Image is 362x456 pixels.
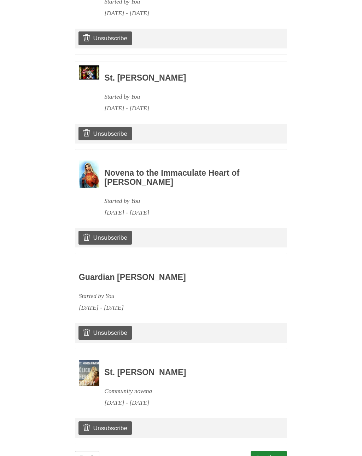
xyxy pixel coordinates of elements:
img: Novena image [79,360,99,386]
div: Community novena [104,385,268,397]
a: Unsubscribe [78,31,132,45]
a: Unsubscribe [78,231,132,244]
div: Started by You [79,290,242,302]
a: Unsubscribe [78,421,132,435]
div: [DATE] - [DATE] [104,207,268,218]
a: Unsubscribe [78,326,132,339]
div: [DATE] - [DATE] [104,7,268,19]
img: Novena image [79,160,99,188]
h3: Guardian [PERSON_NAME] [79,273,242,282]
h3: Novena to the Immaculate Heart of [PERSON_NAME] [104,169,268,187]
div: Started by You [104,91,268,103]
div: [DATE] - [DATE] [104,103,268,114]
h3: St. [PERSON_NAME] [104,74,268,83]
div: [DATE] - [DATE] [79,302,242,314]
a: Unsubscribe [78,127,132,140]
div: [DATE] - [DATE] [104,397,268,409]
h3: St. [PERSON_NAME] [104,368,268,377]
div: Started by You [104,195,268,207]
img: Novena image [79,65,99,80]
